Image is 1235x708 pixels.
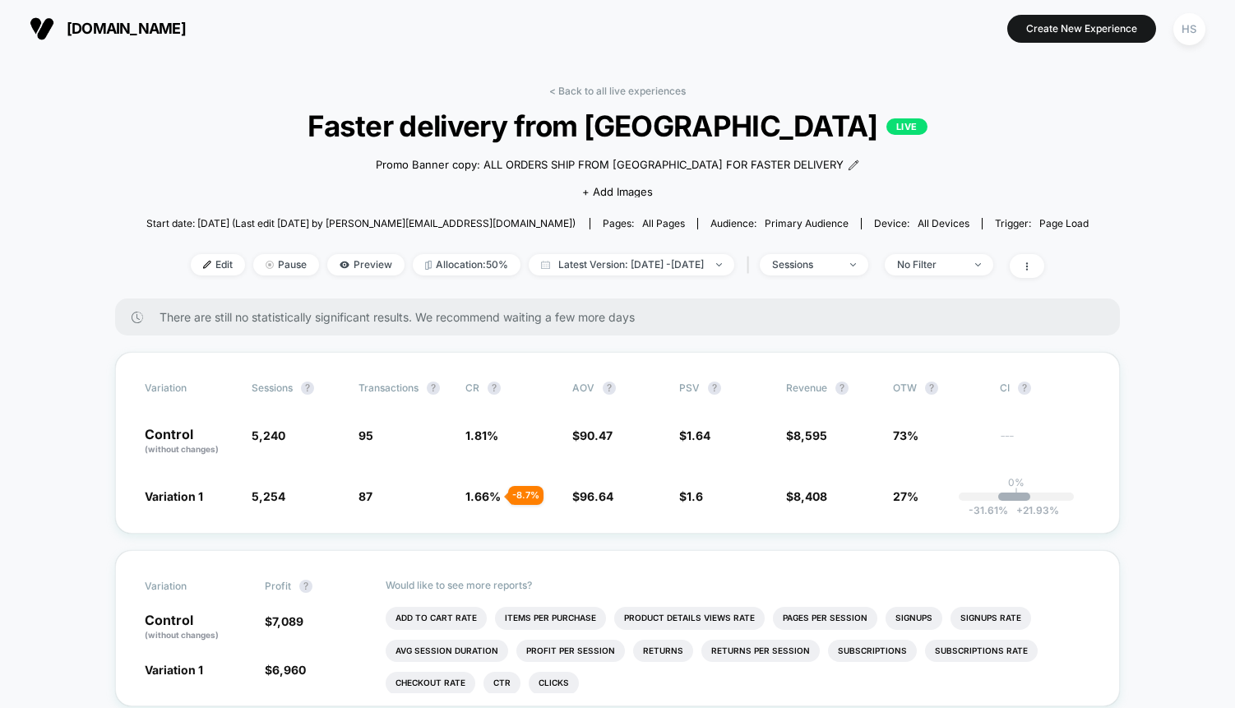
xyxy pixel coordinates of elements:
[252,428,285,442] span: 5,240
[358,382,419,394] span: Transactions
[488,382,501,395] button: ?
[358,428,373,442] span: 95
[835,382,849,395] button: ?
[549,85,686,97] a: < Back to all live experiences
[483,672,520,695] li: Ctr
[265,663,306,677] span: $
[508,486,543,505] div: - 8.7 %
[465,489,501,503] span: 1.66 %
[572,428,613,442] span: $
[1008,505,1059,516] span: 21.93 %
[145,428,235,456] p: Control
[146,218,576,229] span: Start date: [DATE] (Last edit [DATE] by [PERSON_NAME][EMAIL_ADDRESS][DOMAIN_NAME])
[386,580,1091,591] p: Would like to see more reports?
[893,489,918,503] span: 27%
[886,607,942,630] li: Signups
[614,607,765,630] li: Product Details Views Rate
[160,311,1087,324] span: There are still no statistically significant results. We recommend waiting a few more days
[252,382,293,394] span: Sessions
[272,663,306,677] span: 6,960
[327,254,405,275] span: Preview
[301,382,314,395] button: ?
[1000,382,1090,395] span: CI
[30,16,54,41] img: Visually logo
[633,640,693,663] li: Returns
[299,580,312,593] button: ?
[687,489,703,503] span: 1.6
[786,382,827,394] span: Revenue
[861,218,982,229] span: Device:
[1173,13,1205,45] div: HS
[603,382,616,395] button: ?
[145,489,203,503] span: Variation 1
[786,428,827,442] span: $
[541,261,550,269] img: calendar
[25,16,191,42] button: [DOMAIN_NAME]
[253,254,319,275] span: Pause
[580,489,613,503] span: 96.64
[145,444,219,454] span: (without changes)
[266,261,274,269] img: end
[603,218,685,229] div: Pages:
[145,382,235,395] span: Variation
[1168,12,1210,46] button: HS
[572,489,613,503] span: $
[850,263,856,266] img: end
[386,672,475,695] li: Checkout Rate
[793,428,827,442] span: 8,595
[1015,488,1018,500] p: |
[687,428,710,442] span: 1.64
[951,607,1031,630] li: Signups Rate
[893,428,918,442] span: 73%
[710,218,849,229] div: Audience:
[203,261,211,269] img: edit
[897,259,963,271] div: No Filter
[529,672,579,695] li: Clicks
[1007,15,1156,43] button: Create New Experience
[772,259,838,271] div: sessions
[67,21,186,38] span: [DOMAIN_NAME]
[995,218,1089,229] div: Trigger:
[828,640,917,663] li: Subscriptions
[773,607,877,630] li: Pages Per Session
[358,489,372,503] span: 87
[701,640,820,663] li: Returns Per Session
[580,428,613,442] span: 90.47
[386,640,508,663] li: Avg Session Duration
[145,580,235,593] span: Variation
[145,663,203,677] span: Variation 1
[265,614,303,628] span: $
[1008,477,1025,488] p: 0%
[582,186,653,198] span: + Add Images
[1018,382,1031,395] button: ?
[679,382,700,394] span: PSV
[193,109,1042,142] span: Faster delivery from [GEOGRAPHIC_DATA]
[425,261,432,270] img: rebalance
[376,157,844,174] span: Promo Banner copy: ALL ORDERS SHIP FROM [GEOGRAPHIC_DATA] FOR FASTER DELIVERY
[1016,504,1023,516] span: +
[265,581,291,592] span: Profit
[716,263,722,266] img: end
[969,505,1008,516] span: -31.61 %
[427,382,440,395] button: ?
[918,217,969,229] span: all devices
[893,382,983,395] span: OTW
[572,382,594,394] span: AOV
[642,217,685,229] span: all pages
[529,254,734,275] span: Latest Version: [DATE] - [DATE]
[925,382,938,395] button: ?
[1039,217,1089,229] span: Page Load
[679,489,703,503] span: $
[516,640,625,663] li: Profit Per Session
[975,263,981,266] img: end
[191,254,245,275] span: Edit
[272,614,303,628] span: 7,089
[679,428,710,442] span: $
[145,613,248,641] p: Control
[252,489,285,503] span: 5,254
[886,118,927,136] p: LIVE
[386,607,487,630] li: Add To Cart Rate
[495,607,606,630] li: Items Per Purchase
[145,630,219,640] span: (without changes)
[465,428,498,442] span: 1.81 %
